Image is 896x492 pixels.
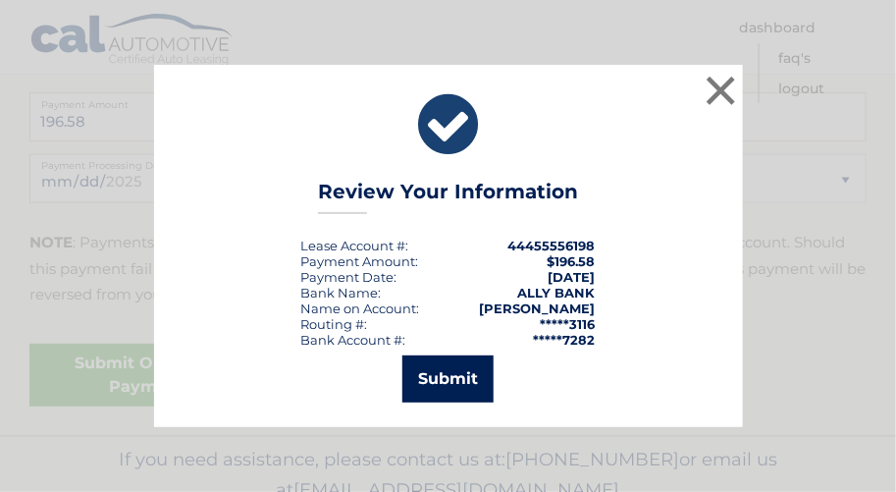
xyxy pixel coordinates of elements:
[301,253,419,269] div: Payment Amount:
[301,269,395,285] span: Payment Date
[549,269,596,285] span: [DATE]
[301,316,368,332] div: Routing #:
[301,285,382,301] div: Bank Name:
[318,180,578,214] h3: Review Your Information
[402,355,494,403] button: Submit
[508,238,596,253] strong: 44455556198
[518,285,596,301] strong: ALLY BANK
[301,238,409,253] div: Lease Account #:
[301,301,420,316] div: Name on Account:
[480,301,596,316] strong: [PERSON_NAME]
[548,253,596,269] span: $196.58
[301,332,406,348] div: Bank Account #:
[702,71,741,110] button: ×
[301,269,397,285] div: :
